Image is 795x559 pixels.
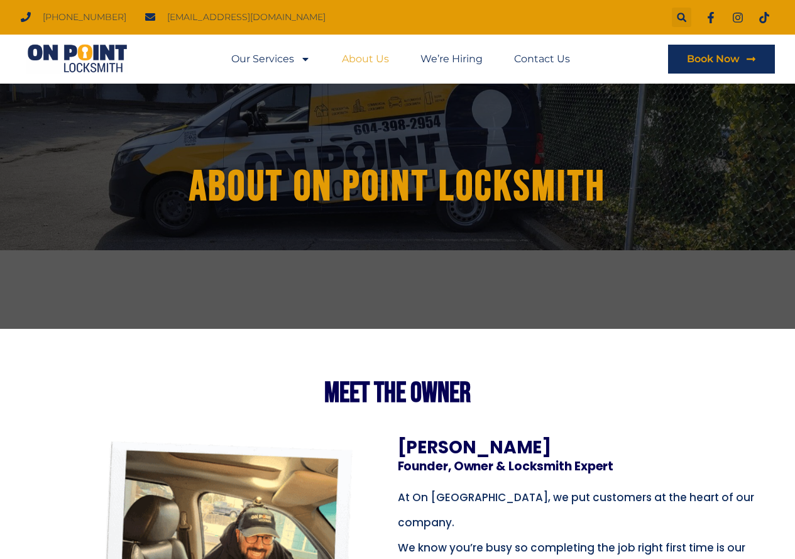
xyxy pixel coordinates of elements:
a: Our Services [231,45,310,74]
a: Book Now [668,45,775,74]
a: We’re Hiring [420,45,483,74]
h3: [PERSON_NAME] [398,439,750,457]
span: Book Now [687,54,740,64]
div: Search [672,8,691,27]
nav: Menu [231,45,570,74]
h3: Founder, Owner & Locksmith Expert [398,460,750,472]
a: Contact Us [514,45,570,74]
a: About Us [342,45,389,74]
p: At On [GEOGRAPHIC_DATA], we put customers at the heart of our company. [398,485,765,535]
span: [PHONE_NUMBER] [40,9,126,26]
h2: MEET THE Owner [46,379,750,407]
h1: About ON POINT LOCKSMITH [59,163,737,211]
span: [EMAIL_ADDRESS][DOMAIN_NAME] [164,9,326,26]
